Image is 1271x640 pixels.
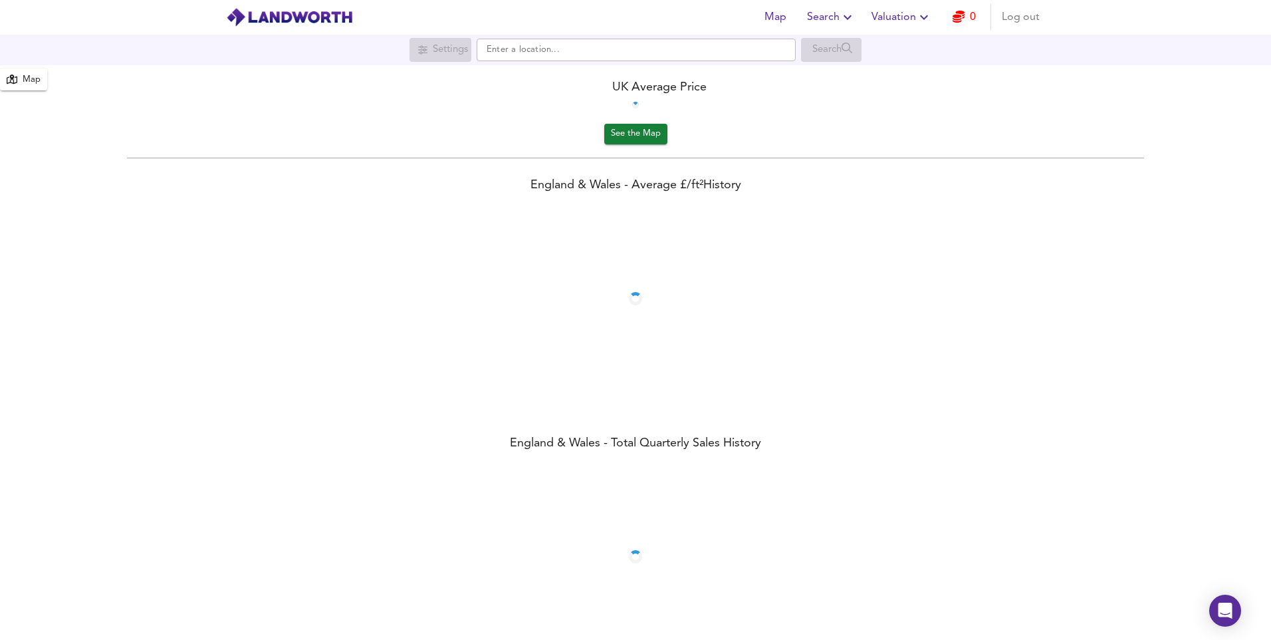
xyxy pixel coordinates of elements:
input: Enter a location... [477,39,796,61]
button: See the Map [604,124,667,144]
div: Map [23,73,41,88]
div: Open Intercom Messenger [1209,595,1241,627]
span: Map [759,8,791,27]
button: Search [802,4,861,31]
img: logo [226,7,353,27]
div: Search for a location first or explore the map [409,38,471,62]
span: Valuation [871,8,932,27]
button: Map [754,4,796,31]
span: Search [807,8,856,27]
button: Valuation [866,4,937,31]
div: Search for a location first or explore the map [801,38,862,62]
button: Log out [996,4,1045,31]
span: See the Map [611,126,661,142]
span: Log out [1002,8,1040,27]
a: 0 [953,8,976,27]
button: 0 [943,4,985,31]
